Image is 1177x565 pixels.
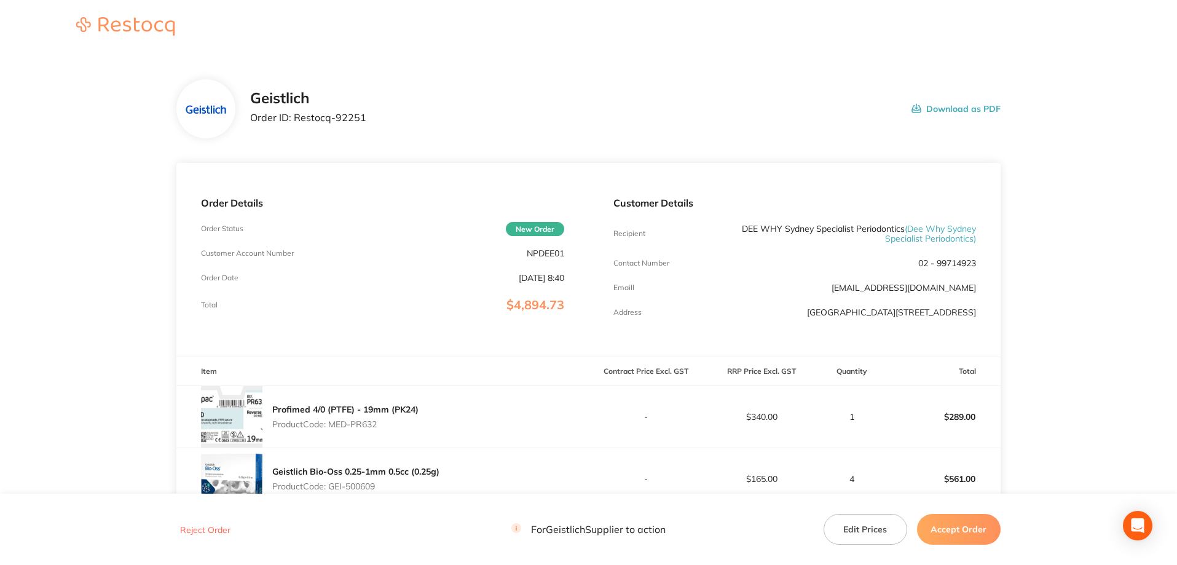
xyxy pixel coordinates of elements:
[511,524,666,535] p: For Geistlich Supplier to action
[201,301,218,309] p: Total
[250,112,366,123] p: Order ID: Restocq- 92251
[824,514,907,545] button: Edit Prices
[820,412,884,422] p: 1
[613,308,642,317] p: Address
[201,448,262,510] img: NHhyYjFkeA
[64,17,187,36] img: Restocq logo
[704,357,819,386] th: RRP Price Excl. GST
[886,464,1000,494] p: $561.00
[886,402,1000,432] p: $289.00
[704,474,819,484] p: $165.00
[589,412,704,422] p: -
[613,229,645,238] p: Recipient
[519,273,564,283] p: [DATE] 8:40
[885,357,1001,386] th: Total
[506,297,564,312] span: $4,894.73
[272,481,439,491] p: Product Code: GEI-500609
[176,524,234,535] button: Reject Order
[506,222,564,236] span: New Order
[704,412,819,422] p: $340.00
[807,307,976,317] p: [GEOGRAPHIC_DATA][STREET_ADDRESS]
[820,474,884,484] p: 4
[272,419,419,429] p: Product Code: MED-PR632
[201,386,262,448] img: aGh1emh5Nw
[589,357,704,386] th: Contract Price Excl. GST
[250,90,366,107] h2: Geistlich
[201,249,294,258] p: Customer Account Number
[911,90,1001,128] button: Download as PDF
[272,466,439,477] a: Geistlich Bio-Oss 0.25-1mm 0.5cc (0.25g)
[201,224,243,233] p: Order Status
[186,89,226,129] img: dmE5cGxzaw
[272,404,419,415] a: Profimed 4/0 (PTFE) - 19mm (PK24)
[819,357,885,386] th: Quantity
[832,282,976,293] a: [EMAIL_ADDRESS][DOMAIN_NAME]
[64,17,187,38] a: Restocq logo
[613,259,669,267] p: Contact Number
[201,197,564,208] p: Order Details
[734,224,976,243] p: DEE WHY Sydney Specialist Periodontics
[918,258,976,268] p: 02 - 99714923
[613,197,976,208] p: Customer Details
[885,223,976,244] span: ( Dee Why Sydney Specialist Periodontics )
[613,283,634,292] p: Emaill
[201,274,238,282] p: Order Date
[917,514,1001,545] button: Accept Order
[176,357,588,386] th: Item
[1123,511,1152,540] div: Open Intercom Messenger
[527,248,564,258] p: NPDEE01
[589,474,704,484] p: -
